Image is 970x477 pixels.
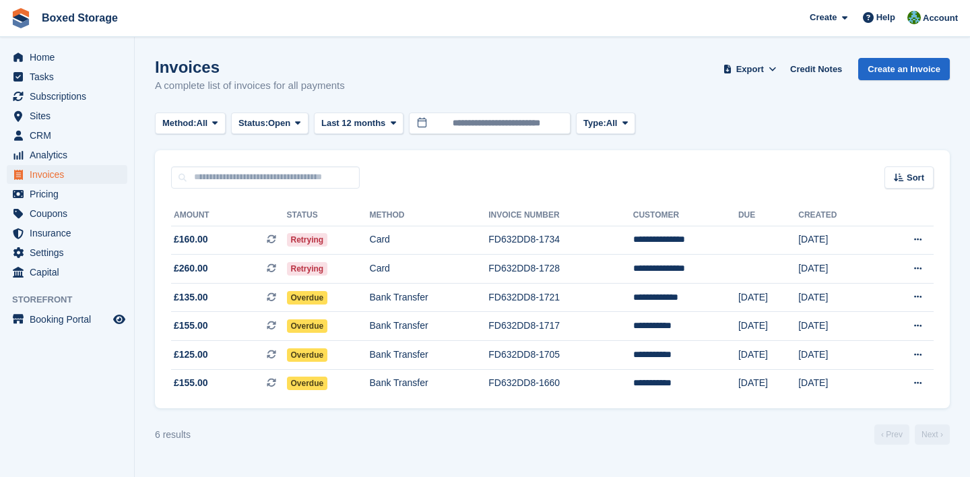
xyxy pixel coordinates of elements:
a: Next [915,424,950,445]
span: £260.00 [174,261,208,276]
span: All [197,117,208,130]
a: menu [7,204,127,223]
a: Create an Invoice [858,58,950,80]
span: Tasks [30,67,110,86]
span: Retrying [287,262,328,276]
a: Boxed Storage [36,7,123,29]
a: menu [7,106,127,125]
td: [DATE] [738,283,798,312]
button: Method: All [155,113,226,135]
td: Bank Transfer [370,369,489,397]
span: £160.00 [174,232,208,247]
span: Status: [238,117,268,130]
nav: Page [872,424,952,445]
td: Bank Transfer [370,312,489,341]
a: menu [7,165,127,184]
a: menu [7,310,127,329]
td: FD632DD8-1717 [488,312,633,341]
td: FD632DD8-1705 [488,341,633,370]
a: menu [7,126,127,145]
a: menu [7,48,127,67]
a: Previous [874,424,909,445]
td: FD632DD8-1721 [488,283,633,312]
th: Created [798,205,876,226]
td: [DATE] [738,341,798,370]
span: Sort [907,171,924,185]
a: menu [7,185,127,203]
span: Capital [30,263,110,282]
span: Method: [162,117,197,130]
td: [DATE] [798,312,876,341]
span: Last 12 months [321,117,385,130]
div: 6 results [155,428,191,442]
td: [DATE] [798,341,876,370]
th: Method [370,205,489,226]
th: Amount [171,205,287,226]
span: £155.00 [174,319,208,333]
span: Coupons [30,204,110,223]
a: menu [7,87,127,106]
td: [DATE] [798,226,876,255]
span: Create [810,11,837,24]
p: A complete list of invoices for all payments [155,78,345,94]
span: Overdue [287,348,328,362]
td: [DATE] [738,312,798,341]
td: [DATE] [798,283,876,312]
span: £135.00 [174,290,208,305]
span: £155.00 [174,376,208,390]
button: Export [720,58,779,80]
img: stora-icon-8386f47178a22dfd0bd8f6a31ec36ba5ce8667c1dd55bd0f319d3a0aa187defe.svg [11,8,31,28]
td: Bank Transfer [370,341,489,370]
span: Home [30,48,110,67]
span: Open [268,117,290,130]
td: FD632DD8-1728 [488,255,633,284]
a: menu [7,263,127,282]
span: Overdue [287,291,328,305]
td: [DATE] [738,369,798,397]
span: Subscriptions [30,87,110,106]
td: FD632DD8-1660 [488,369,633,397]
td: Bank Transfer [370,283,489,312]
span: All [606,117,618,130]
th: Status [287,205,370,226]
span: Analytics [30,146,110,164]
th: Due [738,205,798,226]
span: Sites [30,106,110,125]
a: menu [7,224,127,243]
h1: Invoices [155,58,345,76]
td: Card [370,226,489,255]
button: Last 12 months [314,113,403,135]
span: Invoices [30,165,110,184]
td: Card [370,255,489,284]
span: Overdue [287,319,328,333]
span: CRM [30,126,110,145]
img: Tobias Butler [907,11,921,24]
a: menu [7,243,127,262]
span: Retrying [287,233,328,247]
span: Overdue [287,377,328,390]
th: Invoice Number [488,205,633,226]
td: FD632DD8-1734 [488,226,633,255]
span: Pricing [30,185,110,203]
span: Settings [30,243,110,262]
td: [DATE] [798,369,876,397]
button: Type: All [576,113,635,135]
span: Storefront [12,293,134,307]
span: Booking Portal [30,310,110,329]
a: Preview store [111,311,127,327]
a: menu [7,67,127,86]
span: Account [923,11,958,25]
a: Credit Notes [785,58,847,80]
span: Export [736,63,764,76]
td: [DATE] [798,255,876,284]
span: Insurance [30,224,110,243]
button: Status: Open [231,113,309,135]
span: £125.00 [174,348,208,362]
span: Type: [583,117,606,130]
span: Help [876,11,895,24]
th: Customer [633,205,738,226]
a: menu [7,146,127,164]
